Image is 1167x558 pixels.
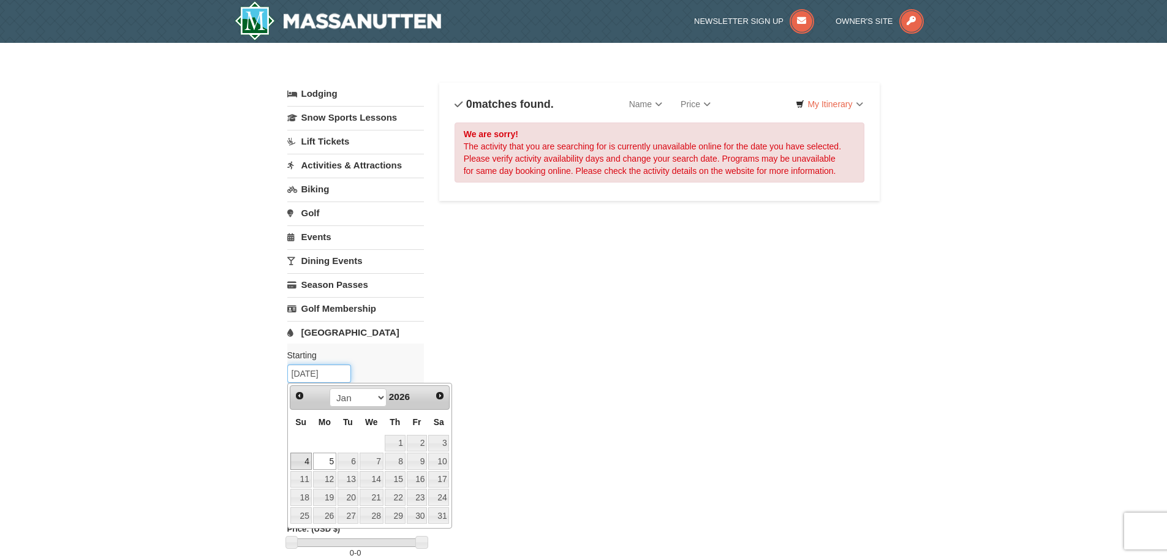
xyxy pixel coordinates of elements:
a: Snow Sports Lessons [287,106,424,129]
span: Next [435,391,445,401]
a: Golf Membership [287,297,424,320]
a: 2 [407,435,428,452]
a: 11 [290,471,312,488]
a: Dining Events [287,249,424,272]
img: Massanutten Resort Logo [235,1,442,40]
a: 17 [428,471,449,488]
a: 21 [360,489,383,506]
a: 5 [313,453,336,470]
span: Newsletter Sign Up [694,17,784,26]
a: My Itinerary [788,95,871,113]
a: Owner's Site [836,17,924,26]
span: Wednesday [365,417,378,427]
label: Starting [287,349,415,361]
span: 2026 [389,391,410,402]
span: Thursday [390,417,400,427]
a: 10 [428,453,449,470]
span: Saturday [434,417,444,427]
span: 0 [466,98,472,110]
a: Lift Tickets [287,130,424,153]
a: 28 [360,507,383,524]
h4: matches found. [455,98,554,110]
a: Price [671,92,720,116]
a: 6 [338,453,358,470]
a: Prev [292,387,309,404]
a: 4 [290,453,312,470]
a: 7 [360,453,383,470]
a: 19 [313,489,336,506]
span: Friday [413,417,421,427]
strong: We are sorry! [464,129,518,139]
a: [GEOGRAPHIC_DATA] [287,321,424,344]
a: 26 [313,507,336,524]
a: 20 [338,489,358,506]
a: 9 [407,453,428,470]
a: 29 [385,507,406,524]
strong: Price: (USD $) [287,524,341,533]
a: Biking [287,178,424,200]
a: 27 [338,507,358,524]
a: 14 [360,471,383,488]
a: 31 [428,507,449,524]
a: 1 [385,435,406,452]
a: Next [431,387,448,404]
a: Golf [287,202,424,224]
span: Owner's Site [836,17,893,26]
a: Newsletter Sign Up [694,17,814,26]
span: Prev [295,391,304,401]
span: Sunday [295,417,306,427]
a: 16 [407,471,428,488]
span: 0 [350,548,354,557]
a: 18 [290,489,312,506]
a: 24 [428,489,449,506]
a: 15 [385,471,406,488]
a: Activities & Attractions [287,154,424,176]
a: 25 [290,507,312,524]
a: 12 [313,471,336,488]
a: 3 [428,435,449,452]
a: 8 [385,453,406,470]
a: Season Passes [287,273,424,296]
span: Tuesday [343,417,353,427]
a: Events [287,225,424,248]
a: 30 [407,507,428,524]
a: 23 [407,489,428,506]
a: Lodging [287,83,424,105]
a: Massanutten Resort [235,1,442,40]
span: Monday [319,417,331,427]
a: 13 [338,471,358,488]
a: Name [620,92,671,116]
div: The activity that you are searching for is currently unavailable online for the date you have sel... [455,123,865,183]
span: 0 [357,548,361,557]
a: 22 [385,489,406,506]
